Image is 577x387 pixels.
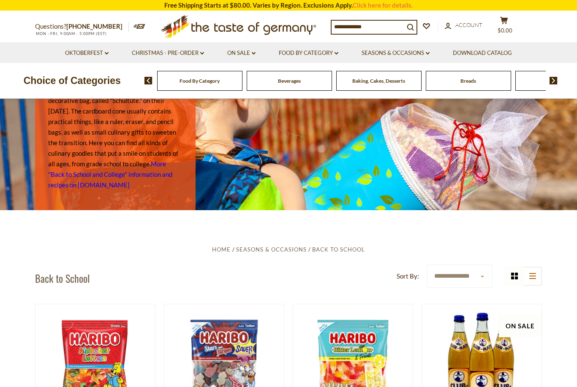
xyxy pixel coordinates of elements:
a: Click here for details. [353,1,413,9]
a: Breads [460,78,476,84]
p: Questions? [35,21,129,32]
a: More "Back to School and College" information and recipes on [DOMAIN_NAME] [48,160,172,189]
label: Sort By: [397,271,419,281]
h1: Back to School [35,272,90,284]
a: On Sale [227,49,256,58]
span: Account [455,22,482,28]
a: Baking, Cakes, Desserts [352,78,405,84]
button: $0.00 [491,16,517,38]
a: Seasons & Occasions [362,49,430,58]
a: Food By Category [180,78,220,84]
a: Christmas - PRE-ORDER [132,49,204,58]
a: Beverages [278,78,301,84]
span: $0.00 [498,27,512,34]
a: Home [212,246,231,253]
p: It is a custom in [GEOGRAPHIC_DATA] to present first-graders with a cone-shaped, decorative bag, ... [48,74,182,190]
span: MON - FRI, 9:00AM - 5:00PM (EST) [35,31,107,36]
a: Download Catalog [453,49,512,58]
a: Back to School [312,246,365,253]
a: Oktoberfest [65,49,109,58]
a: Account [445,21,482,30]
a: [PHONE_NUMBER] [66,22,122,30]
a: Food By Category [279,49,338,58]
img: previous arrow [144,77,152,84]
a: Seasons & Occasions [236,246,307,253]
img: next arrow [550,77,558,84]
